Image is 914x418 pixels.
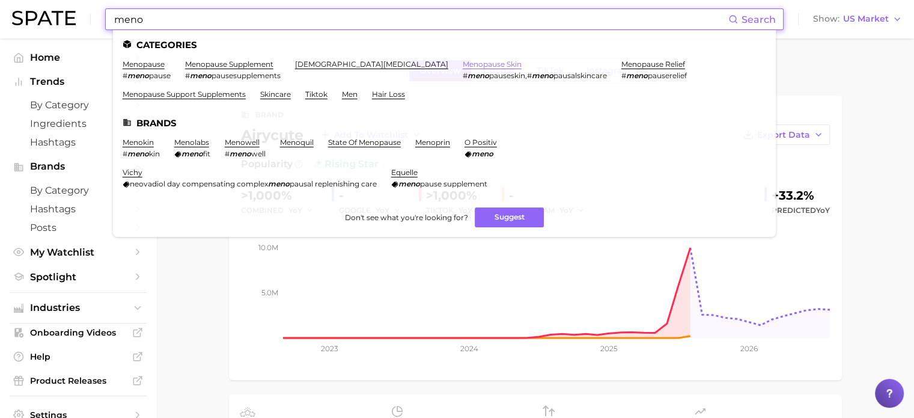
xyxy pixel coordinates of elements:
[123,71,127,80] span: #
[30,375,126,386] span: Product Releases
[203,149,210,158] span: fit
[130,179,268,188] span: neovadiol day compensating complex
[10,181,147,200] a: by Category
[372,90,405,99] a: hair loss
[149,149,160,158] span: kin
[321,344,338,353] tspan: 2023
[185,60,273,69] a: menopause supplement
[532,71,553,80] em: meno
[305,90,328,99] a: tiktok
[185,71,190,80] span: #
[489,71,525,80] span: pauseskin
[113,9,728,29] input: Search here for a brand, industry, or ingredient
[30,351,126,362] span: Help
[648,71,687,80] span: pauserelief
[30,222,126,233] span: Posts
[342,90,358,99] a: men
[10,372,147,390] a: Product Releases
[463,71,468,80] span: #
[10,114,147,133] a: Ingredients
[10,73,147,91] button: Trends
[123,60,165,69] a: menopause
[810,11,905,27] button: ShowUS Market
[10,324,147,342] a: Onboarding Videos
[463,71,607,80] div: ,
[123,168,142,177] a: vichy
[123,118,766,128] li: Brands
[230,149,251,158] em: meno
[290,179,377,188] span: pausal replenishing care
[621,60,685,69] a: menopause relief
[30,161,126,172] span: Brands
[757,130,810,140] span: Export Data
[30,52,126,63] span: Home
[772,186,830,205] div: +33.2%
[391,168,418,177] a: equelle
[10,218,147,237] a: Posts
[813,16,839,22] span: Show
[280,138,314,147] a: menoquil
[225,138,260,147] a: menowell
[527,71,532,80] span: #
[10,158,147,176] button: Brands
[30,118,126,129] span: Ingredients
[10,96,147,114] a: by Category
[30,76,126,87] span: Trends
[30,271,126,283] span: Spotlight
[127,149,149,158] em: meno
[553,71,607,80] span: pausalskincare
[123,138,154,147] a: menokin
[772,203,830,218] span: Predicted
[398,179,420,188] em: meno
[328,138,401,147] a: state of menopause
[10,200,147,218] a: Hashtags
[295,60,448,69] a: [DEMOGRAPHIC_DATA][MEDICAL_DATA]
[212,71,281,80] span: pausesupplements
[10,299,147,317] button: Industries
[30,203,126,215] span: Hashtags
[10,48,147,67] a: Home
[174,138,209,147] a: menolabs
[843,16,889,22] span: US Market
[30,137,126,148] span: Hashtags
[10,133,147,152] a: Hashtags
[260,90,291,99] a: skincare
[626,71,648,80] em: meno
[123,90,246,99] a: menopause support supplements
[742,14,776,25] span: Search
[149,71,171,80] span: pause
[740,344,757,353] tspan: 2026
[225,149,230,158] span: #
[30,99,126,111] span: by Category
[10,243,147,262] a: My Watchlist
[181,149,203,158] em: meno
[415,138,450,147] a: menoprin
[123,40,766,50] li: Categories
[463,60,522,69] a: menopause skin
[30,303,126,313] span: Industries
[465,138,497,147] a: o positiv
[123,149,127,158] span: #
[468,71,489,80] em: meno
[420,179,487,188] span: pause supplement
[30,185,126,196] span: by Category
[600,344,618,353] tspan: 2025
[30,327,126,338] span: Onboarding Videos
[10,268,147,286] a: Spotlight
[127,71,149,80] em: meno
[736,124,830,145] button: Export Data
[251,149,266,158] span: well
[268,179,290,188] em: meno
[475,207,544,227] button: Suggest
[12,11,76,25] img: SPATE
[621,71,626,80] span: #
[472,149,493,158] em: meno
[460,344,478,353] tspan: 2024
[10,348,147,366] a: Help
[30,247,126,258] span: My Watchlist
[816,206,830,215] span: YoY
[344,213,468,222] span: Don't see what you're looking for?
[190,71,212,80] em: meno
